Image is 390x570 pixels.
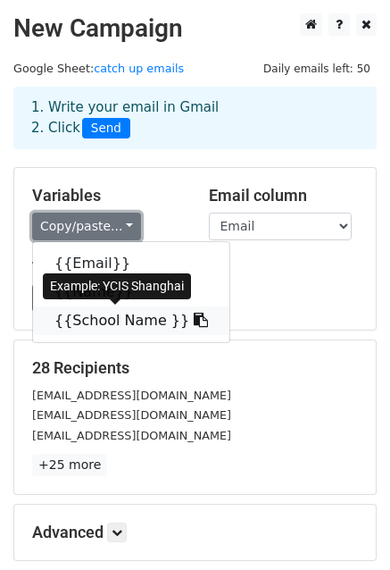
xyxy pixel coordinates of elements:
[18,97,372,138] div: 1. Write your email in Gmail 2. Click
[32,454,107,476] a: +25 more
[32,389,231,402] small: [EMAIL_ADDRESS][DOMAIN_NAME]
[82,118,130,139] span: Send
[94,62,184,75] a: catch up emails
[13,62,184,75] small: Google Sheet:
[32,186,182,205] h5: Variables
[32,358,358,378] h5: 28 Recipients
[13,13,377,44] h2: New Campaign
[209,186,359,205] h5: Email column
[32,523,358,542] h5: Advanced
[33,306,229,335] a: {{School Name }}
[32,213,141,240] a: Copy/paste...
[33,249,229,278] a: {{Email}}
[43,273,191,299] div: Example: YCIS Shanghai
[33,278,229,306] a: {{Name}}
[257,62,377,75] a: Daily emails left: 50
[257,59,377,79] span: Daily emails left: 50
[32,429,231,442] small: [EMAIL_ADDRESS][DOMAIN_NAME]
[32,408,231,422] small: [EMAIL_ADDRESS][DOMAIN_NAME]
[301,484,390,570] iframe: Chat Widget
